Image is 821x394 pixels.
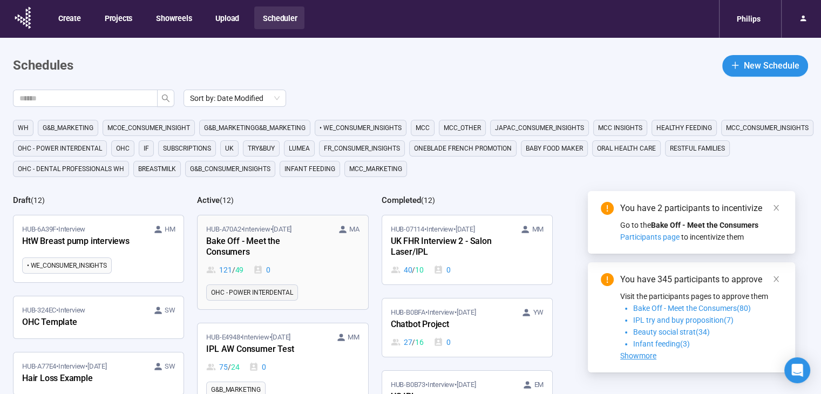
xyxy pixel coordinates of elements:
[144,143,149,154] span: IF
[633,339,690,348] span: Infant feeding(3)
[391,235,510,260] div: UK FHR Interview 2 - Salon Laser/IPL
[744,59,799,72] span: New Schedule
[147,6,199,29] button: Showreels
[601,202,614,215] span: exclamation-circle
[253,264,270,276] div: 0
[22,316,141,330] div: OHC Template
[772,204,780,212] span: close
[391,336,424,348] div: 27
[533,307,544,318] span: YW
[190,164,270,174] span: G&B_CONSUMER_INSIGHTS
[18,143,102,154] span: OHC - Power Interdental
[22,235,141,249] div: HtW Breast pump interviews
[456,225,475,233] time: [DATE]
[382,298,552,357] a: HUB-B0BFA•Interview•[DATE] YWChatbot Project27 / 160
[349,164,402,174] span: MCC_MARKETING
[415,264,424,276] span: 10
[656,123,712,133] span: Healthy feeding
[382,195,421,205] h2: Completed
[414,143,512,154] span: OneBlade French Promotion
[22,361,107,372] span: HUB-A77E4 • Interview •
[235,264,244,276] span: 49
[633,328,710,336] span: Beauty social strat(34)
[412,264,415,276] span: /
[620,351,656,360] span: Showmore
[772,275,780,283] span: close
[206,343,325,357] div: IPL AW Consumer Test
[526,143,583,154] span: Baby food maker
[433,336,451,348] div: 0
[421,196,435,205] span: ( 12 )
[726,123,809,133] span: MCC_CONSUMER_INSIGHTS
[190,90,280,106] span: Sort by: Date Modified
[207,6,247,29] button: Upload
[165,305,175,316] span: SW
[444,123,481,133] span: MCC_other
[206,332,290,343] span: HUB-E4948 • Interview •
[412,336,415,348] span: /
[157,90,174,107] button: search
[96,6,140,29] button: Projects
[13,56,73,76] h1: Schedules
[107,123,190,133] span: MCoE_Consumer_Insight
[601,273,614,286] span: exclamation-circle
[457,381,476,389] time: [DATE]
[13,296,184,338] a: HUB-324EC•Interview SWOHC Template
[391,379,476,390] span: HUB-B0B73 • Interview •
[31,196,45,205] span: ( 12 )
[620,202,782,215] div: You have 2 participants to incentivize
[165,224,175,235] span: HM
[27,260,107,271] span: • WE_CONSUMER_INSIGHTS
[231,361,240,373] span: 24
[163,143,211,154] span: Subscriptions
[228,361,231,373] span: /
[722,55,808,77] button: plusNew Schedule
[620,273,782,286] div: You have 345 participants to approve
[391,264,424,276] div: 40
[116,143,130,154] span: OHC
[161,94,170,103] span: search
[433,264,451,276] div: 0
[198,215,368,309] a: HUB-A70A2•Interview•[DATE] MABake Off - Meet the Consumers121 / 490OHC - Power Interdental
[206,361,239,373] div: 75
[416,123,430,133] span: MCC
[289,143,310,154] span: Lumea
[324,143,400,154] span: FR_CONSUMER_INSIGHTS
[18,164,124,174] span: OHC - DENTAL PROFESSIONALS WH
[784,357,810,383] div: Open Intercom Messenger
[197,195,220,205] h2: Active
[22,372,141,386] div: Hair Loss Example
[138,164,176,174] span: Breastmilk
[495,123,584,133] span: JAPAC_CONSUMER_INSIGHTS
[254,6,304,29] button: Scheduler
[415,336,424,348] span: 16
[225,143,234,154] span: UK
[620,219,782,243] div: Go to the to incentivize them
[284,164,335,174] span: Infant Feeding
[43,123,93,133] span: G&B_MARKETING
[457,308,476,316] time: [DATE]
[211,287,293,298] span: OHC - Power Interdental
[633,304,751,313] span: Bake Off - Meet the Consumers(80)
[18,123,29,133] span: WH
[730,9,767,29] div: Philips
[206,235,325,260] div: Bake Off - Meet the Consumers
[22,224,85,235] span: HUB-6A39F • Interview
[22,305,85,316] span: HUB-324EC • Interview
[391,318,510,332] div: Chatbot Project
[391,307,476,318] span: HUB-B0BFA • Interview •
[620,233,680,241] span: Participants page
[620,290,782,302] p: Visit the participants pages to approve them
[633,316,734,324] span: IPL try and buy proposition(7)
[165,361,175,372] span: SW
[206,224,291,235] span: HUB-A70A2 • Interview •
[271,333,290,341] time: [DATE]
[13,215,184,282] a: HUB-6A39F•Interview HMHtW Breast pump interviews• WE_CONSUMER_INSIGHTS
[597,143,656,154] span: Oral Health Care
[349,224,359,235] span: MA
[382,215,552,284] a: HUB-07114•Interview•[DATE] MMUK FHR Interview 2 - Salon Laser/IPL40 / 100
[248,143,275,154] span: TRY&BUY
[670,143,725,154] span: Restful Families
[731,61,739,70] span: plus
[87,362,107,370] time: [DATE]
